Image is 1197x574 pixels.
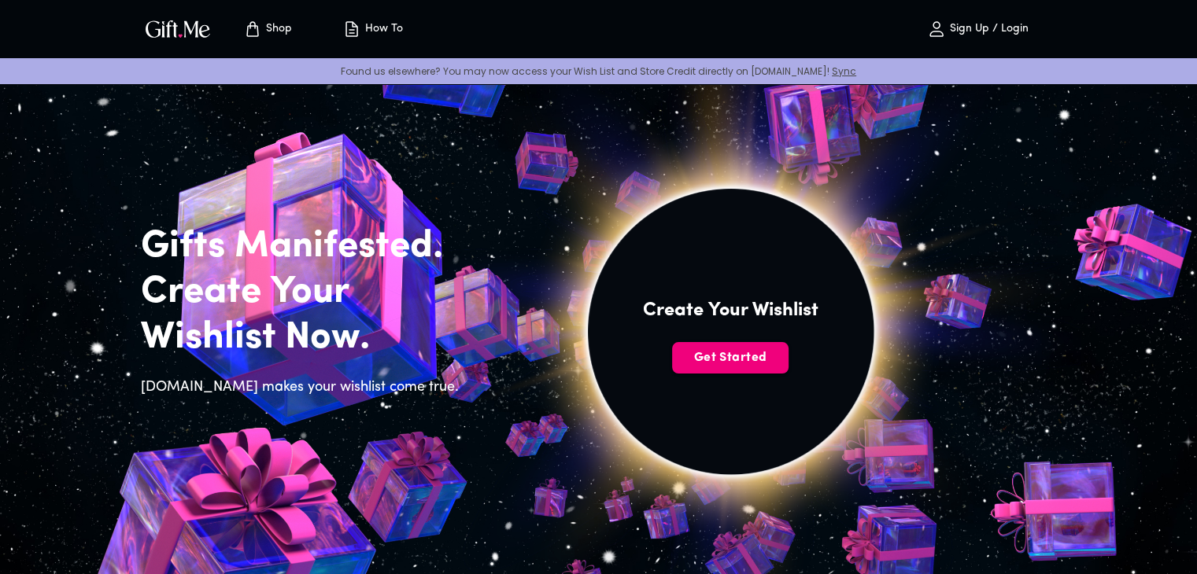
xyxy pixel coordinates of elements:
[361,23,403,36] p: How To
[946,23,1029,36] p: Sign Up / Login
[832,64,856,78] a: Sync
[141,315,468,361] h2: Wishlist Now.
[330,4,416,54] button: How To
[672,349,789,366] span: Get Started
[141,377,468,399] h6: [DOMAIN_NAME] makes your wishlist come true.
[643,298,818,323] h4: Create Your Wishlist
[141,224,468,270] h2: Gifts Manifested.
[672,342,789,373] button: Get Started
[141,270,468,315] h2: Create Your
[900,4,1057,54] button: Sign Up / Login
[141,20,215,39] button: GiftMe Logo
[13,64,1184,78] p: Found us elsewhere? You may now access your Wish List and Store Credit directly on [DOMAIN_NAME]!
[262,23,292,36] p: Shop
[342,20,361,39] img: how-to.svg
[142,17,213,40] img: GiftMe Logo
[224,4,311,54] button: Store page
